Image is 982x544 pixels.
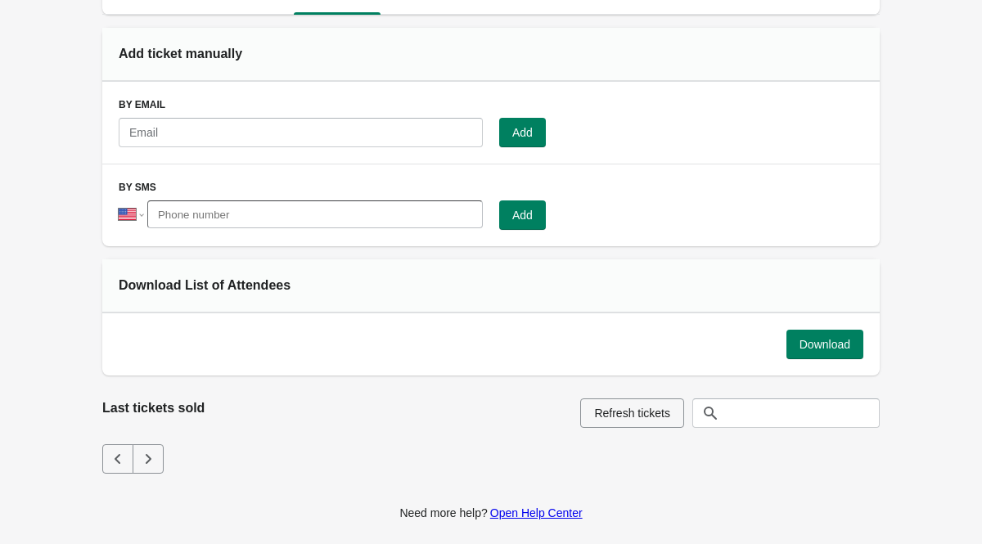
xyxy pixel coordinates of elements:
span: Refresh tickets [594,407,670,420]
h3: By Email [119,98,863,111]
button: Refresh tickets [580,398,684,428]
input: Phone number [147,200,483,228]
span: Add [512,209,533,222]
button: Download [786,330,863,359]
button: Previous [102,444,133,474]
input: Email [119,118,483,147]
h3: By SMS [119,181,863,194]
button: Next [133,444,164,474]
button: Add [499,118,546,147]
nav: Pagination [102,444,880,474]
div: Download List of Attendees [119,276,342,295]
span: Add [512,126,533,139]
a: Open Help Center [490,506,583,519]
button: Add [499,200,546,230]
span: Download [800,338,850,351]
h2: Last tickets sold [102,398,567,418]
span: Need more help? [399,506,487,519]
div: Add ticket manually [119,44,342,64]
